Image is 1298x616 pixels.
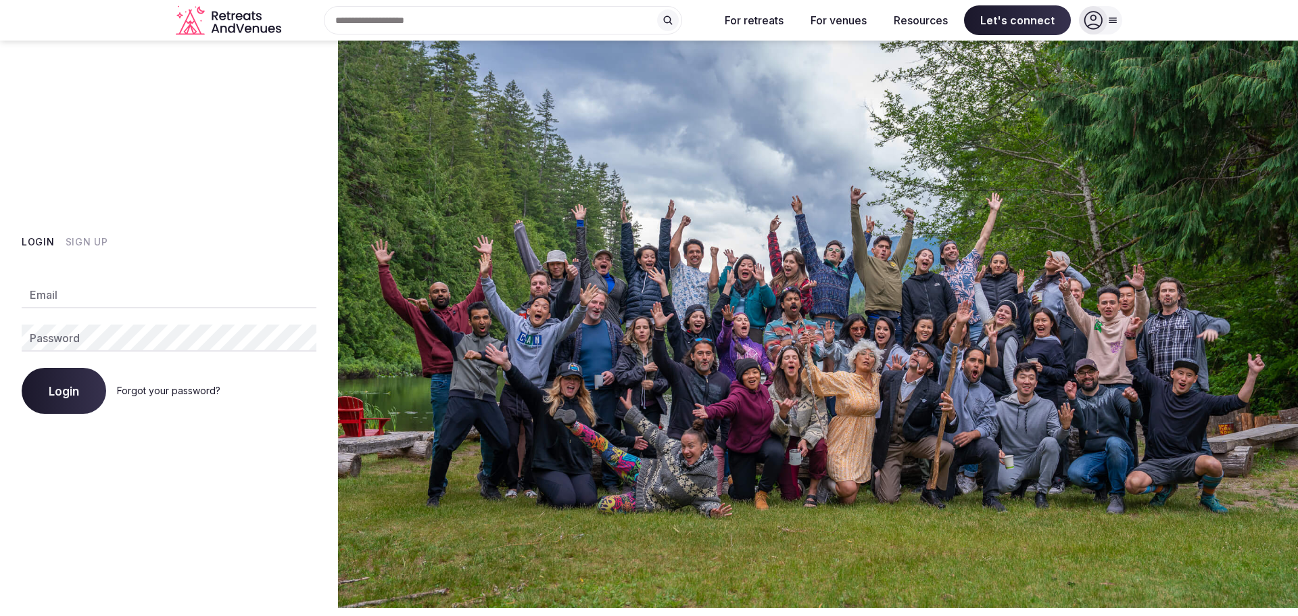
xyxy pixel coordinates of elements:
[66,235,108,249] button: Sign Up
[714,5,794,35] button: For retreats
[800,5,878,35] button: For venues
[883,5,959,35] button: Resources
[22,235,55,249] button: Login
[964,5,1071,35] span: Let's connect
[176,5,284,36] svg: Retreats and Venues company logo
[117,385,220,396] a: Forgot your password?
[49,384,79,398] span: Login
[176,5,284,36] a: Visit the homepage
[338,41,1298,608] img: My Account Background
[22,368,106,414] button: Login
